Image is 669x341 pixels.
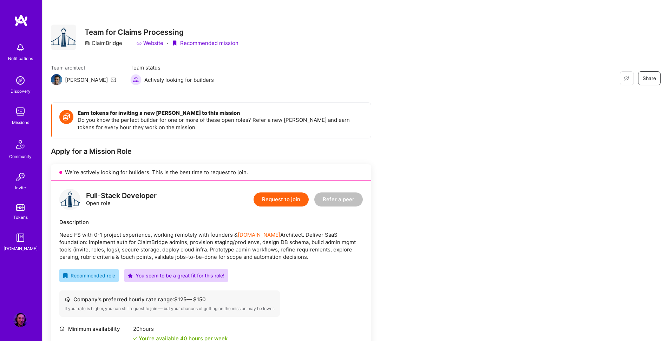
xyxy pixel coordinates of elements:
p: Do you know the perfect builder for one or more of these open roles? Refer a new [PERSON_NAME] an... [78,116,364,131]
div: We’re actively looking for builders. This is the best time to request to join. [51,164,371,181]
div: Invite [15,184,26,191]
img: discovery [13,73,27,87]
span: Share [643,75,656,82]
div: [PERSON_NAME] [65,76,108,84]
h3: Team for Claims Processing [85,28,238,37]
i: icon Clock [59,326,65,332]
div: [DOMAIN_NAME] [4,245,38,252]
div: Minimum availability [59,325,130,333]
div: You seem to be a great fit for this role! [128,272,224,279]
img: User Avatar [13,313,27,327]
div: Discovery [11,87,31,95]
i: icon PurpleRibbon [172,40,177,46]
i: icon EyeClosed [624,76,629,81]
img: guide book [13,231,27,245]
div: 20 hours [133,325,228,333]
img: tokens [16,204,25,211]
img: Community [12,136,29,153]
div: Community [9,153,32,160]
button: Refer a peer [314,192,363,206]
div: Company's preferred hourly rate range: $ 125 — $ 150 [65,296,275,303]
button: Share [638,71,661,85]
img: Token icon [59,110,73,124]
img: Actively looking for builders [130,74,142,85]
img: teamwork [13,105,27,119]
span: Team architect [51,64,116,71]
i: icon Check [133,336,137,341]
img: logo [14,14,28,27]
i: icon RecommendedBadge [63,273,68,278]
div: Full-Stack Developer [86,192,157,199]
a: Website [136,39,163,47]
div: If your rate is higher, you can still request to join — but your chances of getting on the missio... [65,306,275,312]
i: icon CompanyGray [85,40,90,46]
img: logo [59,189,80,210]
p: Need FS with 0-1 project experience, working remotely with founders & Architect. Deliver SaaS fou... [59,231,363,261]
div: Recommended role [63,272,115,279]
a: [DOMAIN_NAME] [238,231,280,238]
div: Missions [12,119,29,126]
i: icon Mail [111,77,116,83]
div: Tokens [13,214,28,221]
a: User Avatar [12,313,29,327]
img: bell [13,41,27,55]
div: Open role [86,192,157,207]
img: Team Architect [51,74,62,85]
span: Actively looking for builders [144,76,214,84]
span: Team status [130,64,214,71]
div: Recommended mission [172,39,238,47]
img: Invite [13,170,27,184]
div: ClaimBridge [85,39,122,47]
button: Request to join [254,192,309,206]
img: Company Logo [51,25,76,50]
div: Description [59,218,363,226]
i: icon PurpleStar [128,273,133,278]
i: icon Cash [65,297,70,302]
h4: Earn tokens for inviting a new [PERSON_NAME] to this mission [78,110,364,116]
div: · [167,39,168,47]
div: Apply for a Mission Role [51,147,371,156]
div: Notifications [8,55,33,62]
